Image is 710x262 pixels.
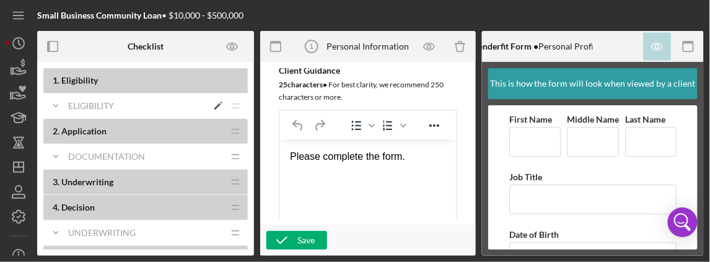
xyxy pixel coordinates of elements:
button: Preview as [219,33,247,61]
span: 3 . [53,177,59,187]
button: Reveal or hide additional toolbar items [424,117,445,134]
div: For best clarity, we recommend 250 characters or more. [279,79,457,103]
tspan: 1 [309,43,313,50]
div: Bullet list [346,117,377,134]
div: Open Intercom Messenger [668,207,698,237]
div: Personal Profile [475,41,601,51]
button: Redo [309,117,330,134]
div: Underwriting [68,228,223,238]
span: Decision [61,202,95,212]
button: Save [266,231,327,250]
div: This is how the form will look when viewed by a client [490,68,696,99]
div: Personal Information [327,41,410,51]
button: Undo [287,117,309,134]
div: Save [297,231,315,250]
b: 25 character s • [279,80,327,89]
label: Last Name [625,114,665,124]
span: 2 . [53,126,59,136]
label: Middle Name [567,114,619,124]
label: First Name [509,114,552,124]
span: Underwriting [61,177,113,187]
b: Lenderfit Form • [475,41,539,51]
span: 4 . [53,202,59,212]
div: Eligibility [68,101,207,111]
b: Checklist [128,41,164,51]
div: Numbered list [377,117,408,134]
div: Client Guidance [279,66,457,76]
label: Date of Birth [509,229,559,240]
span: Application [61,126,107,136]
span: Eligibility [61,75,98,85]
div: • $10,000 - $500,000 [37,11,243,20]
label: Job Title [509,172,542,182]
div: Documentation [68,152,223,162]
span: 1 . [53,75,59,85]
b: Small Business Community Loan [37,10,162,20]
